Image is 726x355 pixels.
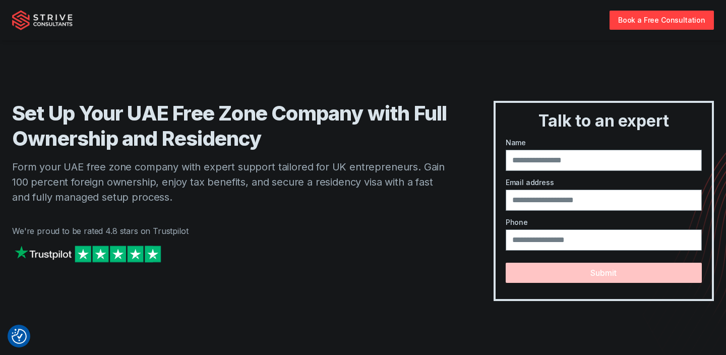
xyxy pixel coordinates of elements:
p: We're proud to be rated 4.8 stars on Trustpilot [12,225,453,237]
label: Phone [506,217,702,227]
button: Submit [506,263,702,283]
a: Book a Free Consultation [610,11,714,29]
img: Strive Consultants [12,10,73,30]
label: Name [506,137,702,148]
img: Strive on Trustpilot [12,243,163,265]
button: Consent Preferences [12,329,27,344]
h1: Set Up Your UAE Free Zone Company with Full Ownership and Residency [12,101,453,151]
label: Email address [506,177,702,188]
img: Revisit consent button [12,329,27,344]
h3: Talk to an expert [500,111,708,131]
p: Form your UAE free zone company with expert support tailored for UK entrepreneurs. Gain 100 perce... [12,159,453,205]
